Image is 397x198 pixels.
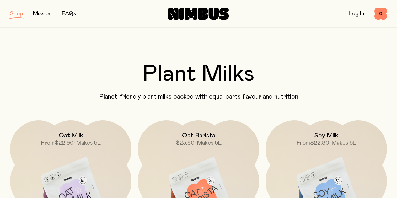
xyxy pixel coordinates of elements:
a: FAQs [62,11,76,17]
h2: Oat Barista [182,132,215,139]
span: • Makes 5L [329,140,356,146]
h2: Plant Milks [10,63,387,85]
span: $22.90 [55,140,74,146]
h2: Oat Milk [59,132,83,139]
span: From [41,140,55,146]
button: 0 [374,8,387,20]
span: • Makes 5L [74,140,101,146]
h2: Soy Milk [314,132,338,139]
a: Log In [349,11,364,17]
a: Mission [33,11,52,17]
span: $22.90 [310,140,329,146]
span: • Makes 5L [195,140,222,146]
span: $23.90 [176,140,195,146]
p: Planet-friendly plant milks packed with equal parts flavour and nutrition [10,93,387,100]
span: From [297,140,310,146]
